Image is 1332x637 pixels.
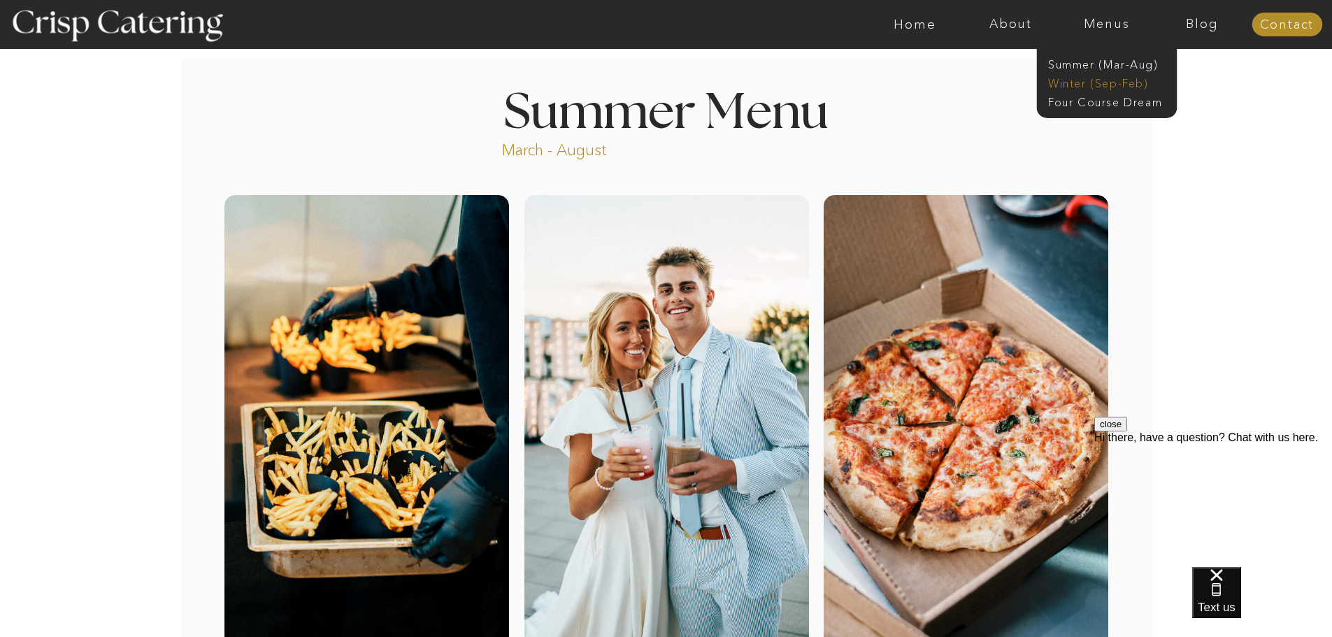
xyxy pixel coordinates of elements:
iframe: podium webchat widget prompt [1094,417,1332,585]
a: Contact [1252,18,1322,32]
a: Four Course Dream [1048,94,1173,108]
p: March - August [502,140,694,156]
iframe: podium webchat widget bubble [1192,567,1332,637]
a: Home [867,17,963,31]
h1: Summer Menu [472,89,861,130]
a: Blog [1154,17,1250,31]
a: Menus [1059,17,1154,31]
a: Winter (Sep-Feb) [1048,76,1163,89]
a: About [963,17,1059,31]
a: Summer (Mar-Aug) [1048,57,1173,70]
